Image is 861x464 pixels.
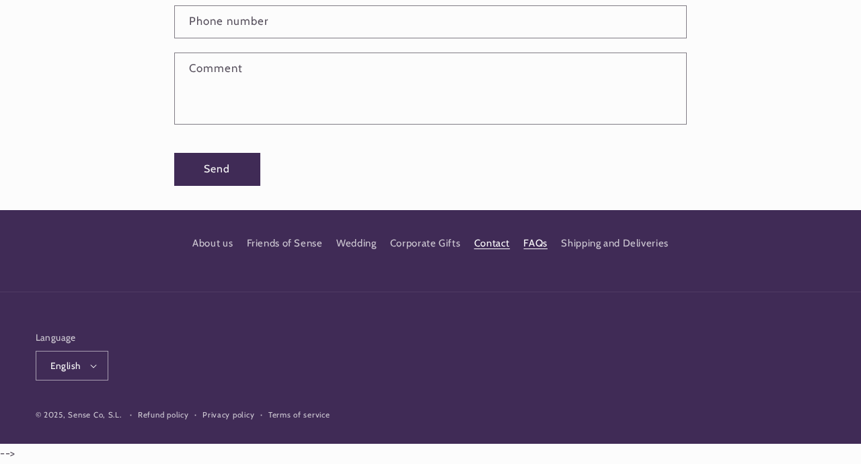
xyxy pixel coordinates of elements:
a: About us [192,235,233,256]
a: FAQs [523,232,548,256]
a: Shipping and Deliveries [561,232,669,256]
a: Privacy policy [202,409,254,422]
small: © 2025, Sense Co, S.L. [36,410,122,420]
a: Refund policy [138,409,189,422]
button: English [36,351,109,380]
a: Wedding [336,232,376,256]
a: Corporate Gifts [390,232,460,256]
a: Terms of service [268,409,330,422]
a: Friends of Sense [247,232,323,256]
button: Send [174,153,260,186]
h2: Language [36,331,109,344]
a: Contact [474,232,510,256]
span: English [50,359,81,372]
